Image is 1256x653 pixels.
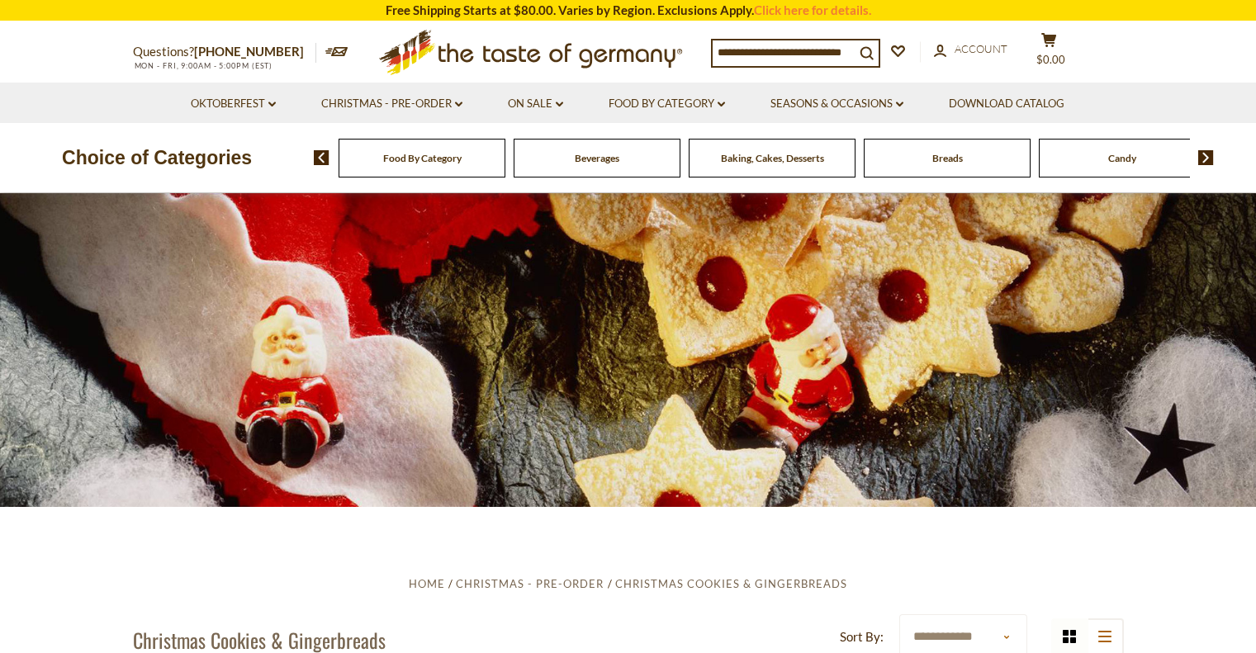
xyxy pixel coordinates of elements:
a: Breads [932,152,963,164]
a: [PHONE_NUMBER] [194,44,304,59]
img: next arrow [1198,150,1214,165]
a: Candy [1108,152,1136,164]
a: Oktoberfest [191,95,276,113]
a: Food By Category [383,152,462,164]
span: $0.00 [1036,53,1065,66]
a: Baking, Cakes, Desserts [721,152,824,164]
span: MON - FRI, 9:00AM - 5:00PM (EST) [133,61,273,70]
button: $0.00 [1025,32,1074,73]
span: Account [955,42,1007,55]
h1: Christmas Cookies & Gingerbreads [133,627,386,652]
a: Christmas - PRE-ORDER [321,95,462,113]
label: Sort By: [840,627,884,647]
a: Food By Category [609,95,725,113]
img: previous arrow [314,150,329,165]
a: Click here for details. [754,2,871,17]
p: Questions? [133,41,316,63]
a: Christmas - PRE-ORDER [456,577,604,590]
a: Download Catalog [949,95,1064,113]
a: Beverages [575,152,619,164]
a: Account [934,40,1007,59]
a: Seasons & Occasions [770,95,903,113]
a: On Sale [508,95,563,113]
a: Home [409,577,445,590]
a: Christmas Cookies & Gingerbreads [615,577,847,590]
